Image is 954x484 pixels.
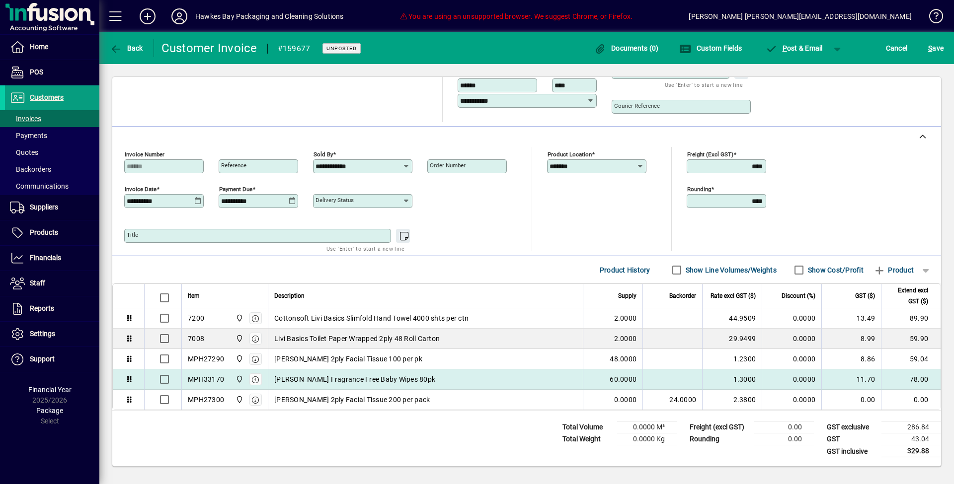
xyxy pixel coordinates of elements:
span: [PERSON_NAME] 2ply Facial Tissue 100 per pk [274,354,422,364]
span: Central [233,394,244,405]
span: Reports [30,304,54,312]
span: Unposted [326,45,357,52]
span: 2.0000 [614,334,637,344]
div: [PERSON_NAME] [PERSON_NAME][EMAIL_ADDRESS][DOMAIN_NAME] [689,8,912,24]
span: 0.0000 [614,395,637,405]
a: Reports [5,296,99,321]
td: GST exclusive [822,421,881,433]
span: Product History [600,262,650,278]
button: Custom Fields [677,39,744,57]
td: 11.70 [821,369,881,390]
span: Financial Year [28,386,72,394]
span: You are using an unsupported browser. We suggest Chrome, or Firefox. [400,12,633,20]
div: 1.2300 [709,354,756,364]
span: Package [36,407,63,415]
a: Invoices [5,110,99,127]
div: MPH33170 [188,374,224,384]
label: Show Cost/Profit [806,265,864,275]
span: Supply [618,290,636,301]
button: Add [132,7,163,25]
button: Post & Email [760,39,828,57]
div: Customer Invoice [161,40,257,56]
button: Save [926,39,946,57]
a: Quotes [5,144,99,161]
td: 13.49 [821,308,881,329]
div: 1.3000 [709,374,756,384]
td: 8.86 [821,349,881,369]
mat-label: Product location [548,151,592,158]
span: Livi Basics Toilet Paper Wrapped 2ply 48 Roll Carton [274,334,440,344]
td: 78.00 [881,369,941,390]
td: 89.90 [881,308,941,329]
td: 0.0000 Kg [617,433,677,445]
td: Total Weight [557,433,617,445]
mat-label: Freight (excl GST) [687,151,733,158]
span: Staff [30,279,45,287]
mat-hint: Use 'Enter' to start a new line [665,79,743,90]
span: Home [30,43,48,51]
td: 0.0000 [762,308,821,329]
span: Documents (0) [594,44,659,52]
span: 24.0000 [669,395,696,405]
span: Backorders [10,165,51,173]
label: Show Line Volumes/Weights [684,265,777,275]
a: Products [5,220,99,245]
td: 329.88 [881,445,941,458]
span: [PERSON_NAME] 2ply Facial Tissue 200 per pack [274,395,430,405]
button: Product History [596,261,654,279]
td: 8.99 [821,329,881,349]
mat-label: Sold by [314,151,333,158]
mat-label: Order number [430,162,466,169]
span: Rate excl GST ($) [711,290,756,301]
span: Product [874,262,914,278]
span: S [928,44,932,52]
span: Central [233,353,244,364]
div: #159677 [278,41,311,57]
div: MPH27300 [188,395,224,405]
div: 29.9499 [709,334,756,344]
td: 0.00 [821,390,881,410]
span: P [783,44,787,52]
td: 0.0000 [762,349,821,369]
span: Item [188,290,200,301]
button: Product [869,261,919,279]
td: 59.90 [881,329,941,349]
span: 60.0000 [610,374,636,384]
a: Suppliers [5,195,99,220]
app-page-header-button: Back [99,39,154,57]
td: 0.0000 [762,369,821,390]
button: Profile [163,7,195,25]
button: Cancel [883,39,910,57]
button: Documents (0) [592,39,661,57]
span: GST ($) [855,290,875,301]
span: Quotes [10,148,38,156]
td: Total Volume [557,421,617,433]
span: 48.0000 [610,354,636,364]
a: Support [5,347,99,372]
span: ost & Email [765,44,823,52]
td: 286.84 [881,421,941,433]
mat-label: Title [127,231,138,238]
a: Staff [5,271,99,296]
span: Payments [10,132,47,139]
span: Cancel [886,40,908,56]
mat-label: Reference [221,162,246,169]
span: Communications [10,182,69,190]
a: Home [5,35,99,60]
mat-hint: Use 'Enter' to start a new line [326,243,404,254]
td: GST [822,433,881,445]
td: 59.04 [881,349,941,369]
mat-label: Courier Reference [614,102,660,109]
span: Discount (%) [782,290,815,301]
span: Extend excl GST ($) [887,285,928,307]
span: POS [30,68,43,76]
td: 0.00 [881,390,941,410]
span: Back [110,44,143,52]
span: Central [233,313,244,324]
span: 2.0000 [614,313,637,323]
td: Freight (excl GST) [685,421,754,433]
span: Invoices [10,115,41,123]
td: 0.00 [754,433,814,445]
span: Cottonsoft Livi Basics Slimfold Hand Towel 4000 shts per ctn [274,313,469,323]
mat-label: Invoice date [125,186,157,193]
